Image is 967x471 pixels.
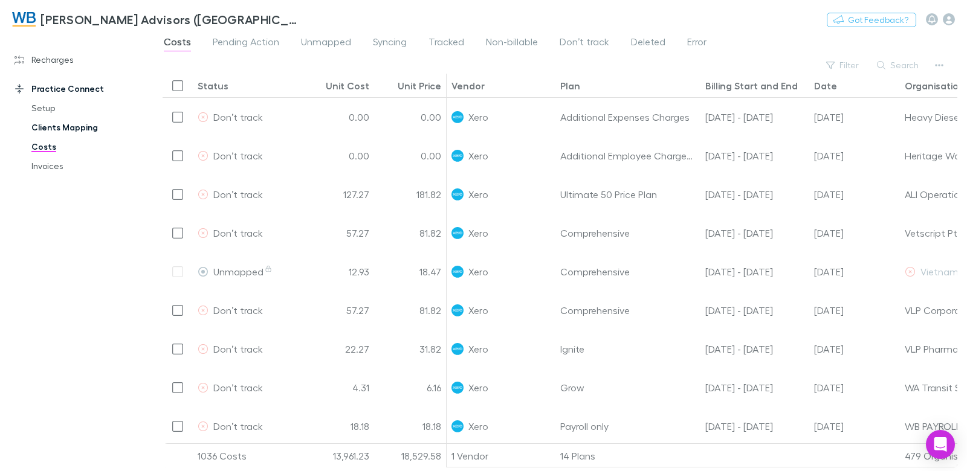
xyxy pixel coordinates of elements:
[809,98,900,136] div: 23 Jun 2025
[5,5,307,34] a: [PERSON_NAME] Advisors ([GEOGRAPHIC_DATA]) Pty Ltd
[19,98,150,118] a: Setup
[301,36,351,51] span: Unmapped
[555,444,700,468] div: 14 Plans
[447,444,555,468] div: 1 Vendor
[12,12,36,27] img: William Buck Advisors (WA) Pty Ltd's Logo
[213,111,263,123] span: Don’t track
[374,368,447,407] div: 6.16
[871,58,926,72] button: Search
[198,80,228,92] div: Status
[374,407,447,446] div: 18.18
[631,36,665,51] span: Deleted
[809,214,900,252] div: 23 Jun 2025
[302,368,374,407] div: 4.31
[19,156,150,176] a: Invoices
[302,444,374,468] div: 13,961.23
[486,36,538,51] span: Non-billable
[213,36,279,51] span: Pending Action
[926,430,955,459] div: Open Intercom Messenger
[555,330,700,368] div: Ignite
[193,444,302,468] div: 1036 Costs
[700,214,809,252] div: 23 May - 22 Jun 25
[451,266,464,278] img: Xero's Logo
[809,407,900,446] div: 23 Jun 2025
[451,150,464,162] img: Xero's Logo
[374,330,447,368] div: 31.82
[700,252,809,291] div: 23 May - 29 May 25
[213,227,263,239] span: Don’t track
[468,214,488,252] span: Xero
[213,304,263,316] span: Don’t track
[820,58,866,72] button: Filter
[302,98,374,136] div: 0.00
[468,252,488,290] span: Xero
[555,291,700,330] div: Comprehensive
[374,98,447,136] div: 0.00
[468,368,488,406] span: Xero
[827,13,916,27] button: Got Feedback?
[19,118,150,137] a: Clients Mapping
[2,79,150,98] a: Practice Connect
[302,214,374,252] div: 57.27
[468,175,488,213] span: Xero
[809,175,900,214] div: 23 Jun 2025
[468,291,488,329] span: Xero
[374,291,447,330] div: 81.82
[373,36,407,51] span: Syncing
[40,12,300,27] h3: [PERSON_NAME] Advisors ([GEOGRAPHIC_DATA]) Pty Ltd
[700,330,809,368] div: 23 May - 22 Jun 25
[468,407,488,445] span: Xero
[302,175,374,214] div: 127.27
[302,291,374,330] div: 57.27
[451,343,464,355] img: Xero's Logo
[700,136,809,175] div: 23 May - 22 Jun 25
[451,382,464,394] img: Xero's Logo
[213,420,263,432] span: Don’t track
[555,407,700,446] div: Payroll only
[213,188,263,200] span: Don’t track
[451,304,464,316] img: Xero's Logo
[555,214,700,252] div: Comprehensive
[213,343,263,354] span: Don’t track
[705,80,798,92] div: Billing Start and End
[302,407,374,446] div: 18.18
[468,330,488,368] span: Xero
[905,80,965,92] div: Organisation
[2,50,150,69] a: Recharges
[687,36,707,51] span: Error
[468,98,488,136] span: Xero
[700,407,809,446] div: 23 May - 22 Jun 25
[555,136,700,175] div: Additional Employee Charges over 100
[700,291,809,330] div: 23 May - 22 Jun 25
[555,98,700,136] div: Additional Expenses Charges
[560,36,609,51] span: Don’t track
[429,36,464,51] span: Tracked
[700,175,809,214] div: 23 May - 22 Jun 25
[213,382,263,393] span: Don’t track
[809,291,900,330] div: 23 Jun 2025
[374,214,447,252] div: 81.82
[814,80,837,92] div: Date
[560,80,580,92] div: Plan
[302,330,374,368] div: 22.27
[302,136,374,175] div: 0.00
[451,420,464,432] img: Xero's Logo
[555,252,700,291] div: Comprehensive
[809,136,900,175] div: 23 Jun 2025
[19,137,150,156] a: Costs
[451,111,464,123] img: Xero's Logo
[326,80,369,92] div: Unit Cost
[164,36,191,51] span: Costs
[555,368,700,407] div: Grow
[809,368,900,407] div: 23 Jun 2025
[451,80,485,92] div: Vendor
[398,80,441,92] div: Unit Price
[302,252,374,291] div: 12.93
[468,136,488,175] span: Xero
[374,136,447,175] div: 0.00
[213,266,273,277] span: Unmapped
[374,252,447,291] div: 18.47
[809,330,900,368] div: 23 Jun 2025
[451,227,464,239] img: Xero's Logo
[809,252,900,291] div: 23 Jun 2025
